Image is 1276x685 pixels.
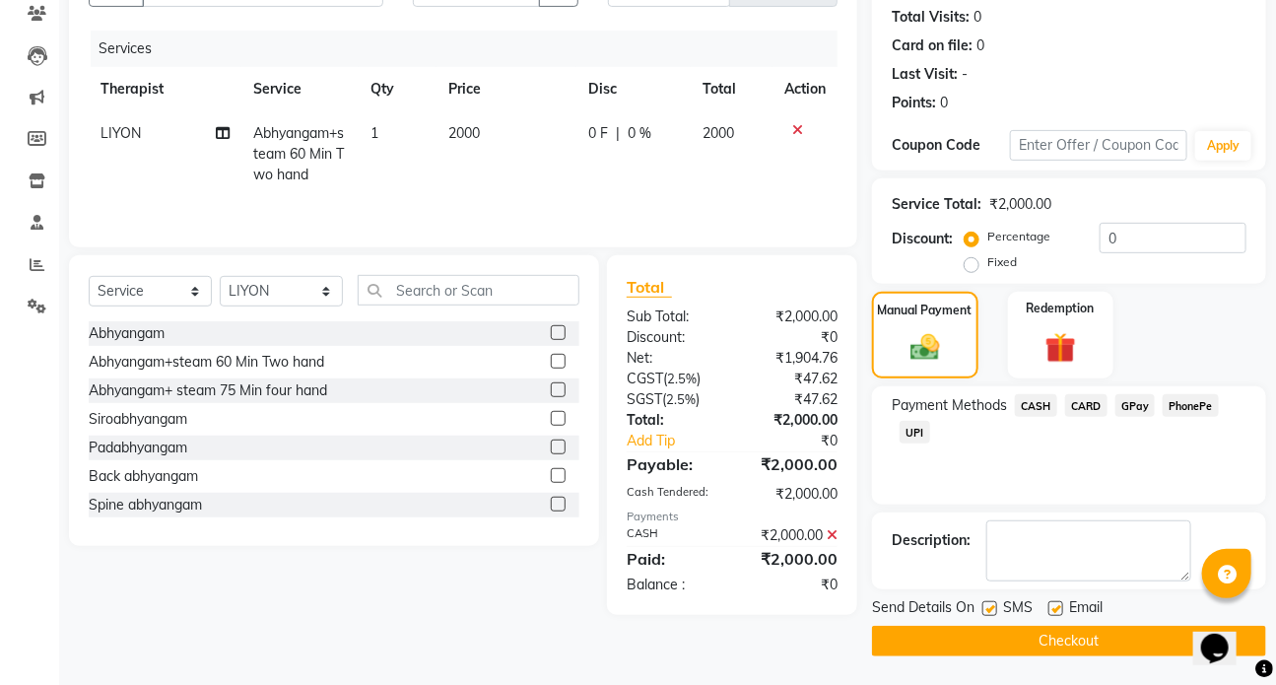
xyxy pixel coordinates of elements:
button: Apply [1195,131,1251,161]
div: ₹47.62 [732,369,852,389]
div: ₹1,904.76 [732,348,852,369]
span: GPay [1115,394,1156,417]
div: Siroabhyangam [89,409,187,430]
div: Points: [892,93,936,113]
span: 0 F [588,123,608,144]
div: Discount: [892,229,953,249]
div: 0 [976,35,984,56]
label: Fixed [987,253,1017,271]
th: Total [691,67,772,111]
div: ₹2,000.00 [732,410,852,431]
th: Disc [576,67,690,111]
div: Service Total: [892,194,981,215]
img: _cash.svg [902,331,949,365]
div: Card on file: [892,35,973,56]
div: Abhyangam [89,323,165,344]
input: Search or Scan [358,275,579,306]
label: Redemption [1027,300,1095,317]
span: CASH [1015,394,1057,417]
th: Price [437,67,576,111]
span: PhonePe [1163,394,1219,417]
div: ₹47.62 [732,389,852,410]
div: Description: [892,530,971,551]
span: CARD [1065,394,1108,417]
div: Abhyangam+steam 60 Min Two hand [89,352,324,373]
span: 2.5% [666,391,696,407]
span: Total [627,277,672,298]
span: 2.5% [667,371,697,386]
label: Percentage [987,228,1050,245]
div: ₹0 [732,327,852,348]
div: Payable: [612,452,732,476]
span: LIYON [101,124,141,142]
div: Discount: [612,327,732,348]
div: ₹0 [732,575,852,595]
div: Cash Tendered: [612,484,732,505]
span: SGST [627,390,662,408]
div: Total Visits: [892,7,970,28]
th: Therapist [89,67,241,111]
div: ( ) [612,389,732,410]
div: ₹2,000.00 [732,452,852,476]
div: Padabhyangam [89,438,187,458]
div: ₹0 [752,431,852,451]
div: ₹2,000.00 [989,194,1051,215]
span: CGST [627,370,663,387]
div: Payments [627,509,838,525]
span: UPI [900,421,930,444]
span: 0 % [628,123,651,144]
div: Sub Total: [612,307,732,327]
iframe: chat widget [1193,606,1256,665]
span: SMS [1003,597,1033,622]
div: - [962,64,968,85]
div: 0 [940,93,948,113]
div: ( ) [612,369,732,389]
span: Abhyangam+steam 60 Min Two hand [253,124,344,183]
button: Checkout [872,626,1266,656]
th: Qty [359,67,437,111]
div: Balance : [612,575,732,595]
a: Add Tip [612,431,752,451]
th: Action [772,67,838,111]
div: ₹2,000.00 [732,307,852,327]
span: 1 [370,124,378,142]
div: ₹2,000.00 [732,484,852,505]
span: 2000 [448,124,480,142]
th: Service [241,67,359,111]
div: Total: [612,410,732,431]
div: Coupon Code [892,135,1010,156]
input: Enter Offer / Coupon Code [1010,130,1187,161]
div: Paid: [612,547,732,571]
div: Net: [612,348,732,369]
span: Send Details On [872,597,974,622]
span: | [616,123,620,144]
label: Manual Payment [878,302,973,319]
div: CASH [612,525,732,546]
span: 2000 [703,124,734,142]
span: Email [1069,597,1103,622]
img: _gift.svg [1036,329,1086,368]
div: Services [91,31,852,67]
div: Abhyangam+ steam 75 Min four hand [89,380,327,401]
div: Back abhyangam [89,466,198,487]
div: 0 [974,7,981,28]
div: ₹2,000.00 [732,525,852,546]
span: Payment Methods [892,395,1007,416]
div: ₹2,000.00 [732,547,852,571]
div: Spine abhyangam [89,495,202,515]
div: Last Visit: [892,64,958,85]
